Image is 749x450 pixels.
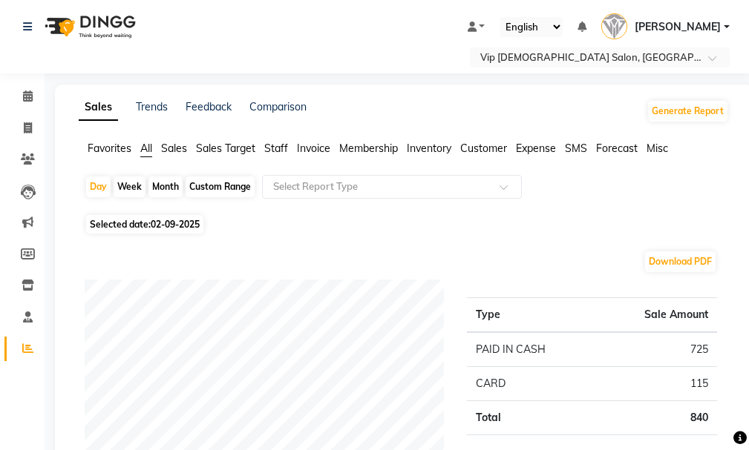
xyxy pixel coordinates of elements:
span: Sales [161,142,187,155]
span: Customer [460,142,507,155]
span: Sales Target [196,142,255,155]
td: CARD [467,367,597,401]
div: Day [86,176,111,197]
span: Selected date: [86,215,203,234]
span: Inventory [407,142,451,155]
button: Download PDF [645,251,716,272]
img: Ricalyn Colcol [601,13,627,39]
td: Total [467,401,597,435]
th: Sale Amount [596,298,717,333]
span: Forecast [596,142,638,155]
span: Staff [264,142,288,155]
span: Misc [647,142,668,155]
span: Membership [339,142,398,155]
td: 115 [596,367,717,401]
span: Expense [516,142,556,155]
span: [PERSON_NAME] [635,19,721,35]
span: All [140,142,152,155]
div: Month [148,176,183,197]
div: Week [114,176,145,197]
td: 725 [596,332,717,367]
div: Custom Range [186,176,255,197]
button: Generate Report [648,101,727,122]
span: Favorites [88,142,131,155]
td: PAID IN CASH [467,332,597,367]
img: logo [38,6,140,47]
a: Trends [136,100,168,113]
th: Type [467,298,597,333]
td: 840 [596,401,717,435]
span: 02-09-2025 [151,219,200,230]
a: Sales [79,94,118,121]
span: SMS [565,142,587,155]
a: Comparison [249,100,307,113]
a: Feedback [186,100,232,113]
span: Invoice [297,142,330,155]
